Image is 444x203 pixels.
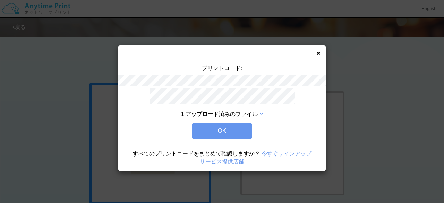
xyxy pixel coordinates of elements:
span: プリントコード: [202,65,242,71]
button: OK [192,123,252,138]
span: すべてのプリントコードをまとめて確認しますか？ [133,151,260,157]
a: 今すぐサインアップ [262,151,311,157]
span: 1 アップロード済みのファイル [181,111,258,117]
a: サービス提供店舗 [200,159,244,164]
